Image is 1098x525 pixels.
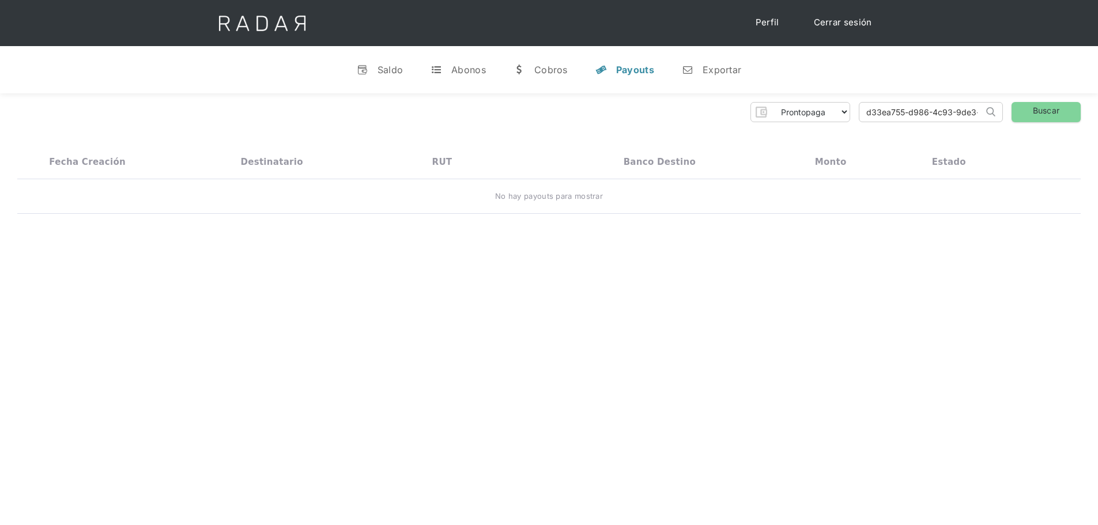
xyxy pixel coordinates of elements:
div: Banco destino [624,157,696,167]
div: v [357,64,368,75]
a: Buscar [1012,102,1081,122]
div: Abonos [451,64,486,75]
div: Destinatario [240,157,303,167]
div: y [595,64,607,75]
div: n [682,64,693,75]
div: Exportar [703,64,741,75]
input: Busca por ID [859,103,983,122]
div: No hay payouts para mostrar [495,191,603,202]
div: Cobros [534,64,568,75]
div: t [431,64,442,75]
div: RUT [432,157,452,167]
a: Cerrar sesión [802,12,884,34]
div: Saldo [378,64,403,75]
form: Form [750,102,850,122]
div: Estado [932,157,966,167]
div: Monto [815,157,847,167]
div: Fecha creación [49,157,126,167]
div: w [514,64,525,75]
div: Payouts [616,64,654,75]
a: Perfil [744,12,791,34]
